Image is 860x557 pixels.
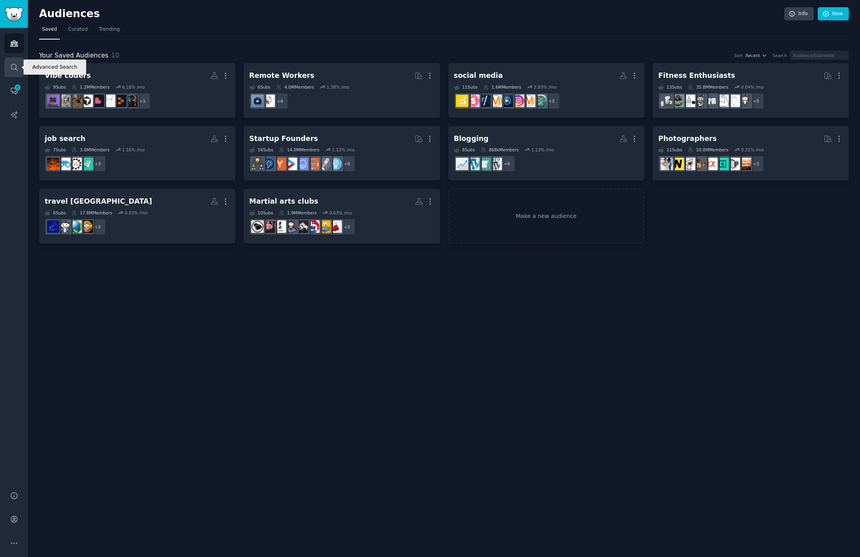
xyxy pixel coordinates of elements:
[748,93,764,109] div: + 5
[69,220,82,233] img: backpacking
[39,23,60,40] a: Saved
[329,158,342,170] img: Entrepreneur
[244,189,440,244] a: Martial arts clubs10Subs1.9MMembers0.63% /mo+2fightgearKickboxingmmatrainingAllMartialArtsMuayTha...
[272,93,288,109] div: + 4
[543,93,560,109] div: + 3
[285,158,297,170] img: startup
[296,158,308,170] img: SaaS
[483,84,521,90] div: 1.6M Members
[454,147,475,153] div: 8 Sub s
[69,158,82,170] img: EngineeringResumes
[478,95,491,107] img: SocialMediaManagers
[489,158,502,170] img: ProWordPress
[481,147,519,153] div: 868k Members
[92,95,104,107] img: lovable
[448,126,645,181] a: Blogging8Subs868kMembers1.13% /mo+4ProWordPressBloggingBusinessWordpressjuststart
[279,210,317,216] div: 1.9M Members
[4,81,24,101] a: 4
[658,134,717,144] div: Photographers
[134,93,151,109] div: + 1
[728,95,740,107] img: Fitness
[71,147,109,153] div: 3.6M Members
[332,147,355,153] div: 1.12 % /mo
[14,85,21,90] span: 4
[327,84,349,90] div: 1.38 % /mo
[512,95,524,107] img: InstagramMarketing
[251,95,264,107] img: work
[39,189,235,244] a: travel [GEOGRAPHIC_DATA]6Subs17.8MMembers0.03% /mo+2croatiabackpackingsolotravelEuropetravel
[748,155,764,172] div: + 3
[285,220,297,233] img: MuayThai
[81,95,93,107] img: cursor
[47,220,59,233] img: Europetravel
[653,63,849,118] a: Fitness Enthusiasts13Subs35.8MMembers0.04% /mo+5bodyweightfitnessFitnessstrength_trainingloseitHe...
[716,158,729,170] img: streetphotography
[99,26,120,33] span: Trending
[658,84,682,90] div: 13 Sub s
[523,95,535,107] img: DigitalMarketing
[45,196,152,206] div: travel [GEOGRAPHIC_DATA]
[489,95,502,107] img: content_marketing
[318,158,331,170] img: startups
[448,63,645,118] a: social media11Subs1.6MMembers2.83% /mo+3AffiliatemarketingDigitalMarketingInstagramMarketingdigit...
[244,126,440,181] a: Startup Founders16Subs14.0MMembers1.12% /mo+8EntrepreneurstartupsEntrepreneurRideAlongSaaSstartup...
[307,220,320,233] img: mmatraining
[705,95,718,107] img: loseit
[499,155,515,172] div: + 4
[58,158,71,170] img: RemoteJobSearch
[716,95,729,107] img: strength_training
[329,210,352,216] div: 0.63 % /mo
[249,210,273,216] div: 10 Sub s
[784,7,814,21] a: Info
[96,23,122,40] a: Trending
[262,220,275,233] img: MMA_Academy
[279,147,320,153] div: 14.0M Members
[741,84,764,90] div: 0.04 % /mo
[47,158,59,170] img: recruitinghell
[454,84,478,90] div: 11 Sub s
[274,158,286,170] img: ycombinator
[125,210,148,216] div: 0.03 % /mo
[251,158,264,170] img: growmybusiness
[103,95,115,107] img: theVibeCoding
[329,220,342,233] img: fightgear
[728,158,740,170] img: analog
[45,210,66,216] div: 6 Sub s
[249,196,318,206] div: Martial arts clubs
[47,95,59,107] img: vibecoding
[65,23,91,40] a: Curated
[39,126,235,181] a: job search7Subs3.6MMembers1.16% /mo+3resumesEngineeringResumesRemoteJobSearchrecruitinghell
[307,158,320,170] img: EntrepreneurRideAlong
[89,218,106,235] div: + 2
[467,158,479,170] img: Wordpress
[739,158,751,170] img: photography
[68,26,88,33] span: Curated
[244,63,440,118] a: Remote Workers6Subs4.0MMembers1.38% /mo+4RemoteJobswork
[251,220,264,233] img: martialarts
[467,95,479,107] img: socialmedia_marketing
[71,210,112,216] div: 17.8M Members
[705,158,718,170] img: SonyAlpha
[454,71,503,81] div: social media
[531,147,554,153] div: 1.13 % /mo
[274,220,286,233] img: jiujitsu
[249,71,314,81] div: Remote Workers
[339,218,355,235] div: + 2
[672,95,684,107] img: GymMotivation
[456,95,468,107] img: SocialMediaPromotion
[534,84,556,90] div: 2.83 % /mo
[81,220,93,233] img: croatia
[296,220,308,233] img: AllMartialArts
[454,134,489,144] div: Blogging
[683,158,695,170] img: canon
[89,155,106,172] div: + 3
[249,84,270,90] div: 6 Sub s
[790,51,849,60] input: Audience/Subreddit
[262,95,275,107] img: RemoteJobs
[688,84,728,90] div: 35.8M Members
[818,7,849,21] a: New
[45,134,85,144] div: job search
[694,95,706,107] img: Health
[45,71,91,81] div: Vibe coders
[276,84,314,90] div: 4.0M Members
